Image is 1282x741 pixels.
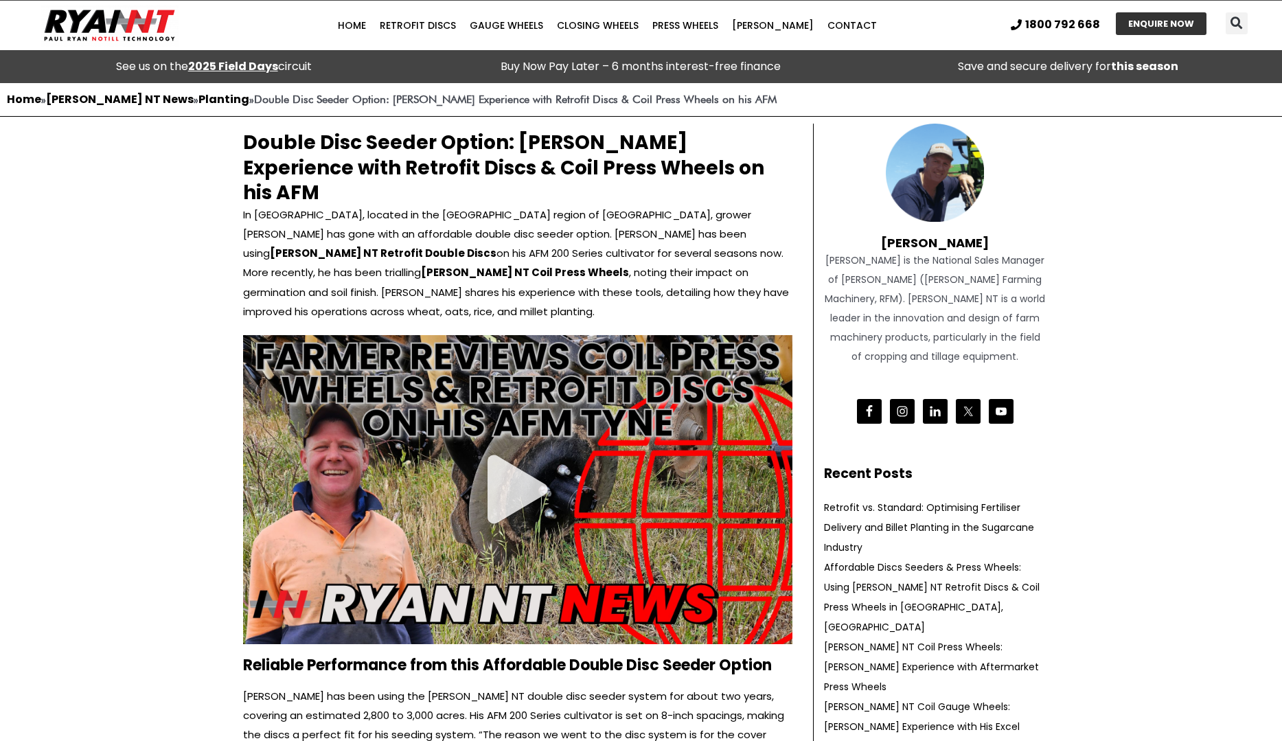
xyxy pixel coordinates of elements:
[249,12,967,39] nav: Menu
[821,12,884,39] a: Contact
[1226,12,1248,34] div: Search
[198,91,249,107] a: Planting
[645,12,725,39] a: Press Wheels
[270,246,496,260] strong: [PERSON_NAME] NT Retrofit Double Discs
[824,560,1040,634] a: Affordable Discs Seeders & Press Wheels: Using [PERSON_NAME] NT Retrofit Discs & Coil Press Wheel...
[243,654,772,676] b: Reliable Performance from this Affordable Double Disc Seeder Option
[1011,19,1100,31] a: 1800 792 668
[331,12,373,39] a: Home
[243,205,792,321] p: In [GEOGRAPHIC_DATA], located in the [GEOGRAPHIC_DATA] region of [GEOGRAPHIC_DATA], grower [PERSO...
[550,12,645,39] a: Closing Wheels
[1116,12,1206,35] a: ENQUIRE NOW
[725,12,821,39] a: [PERSON_NAME]
[1111,58,1178,74] strong: this season
[1128,19,1194,28] span: ENQUIRE NOW
[188,58,278,74] a: 2025 Field Days
[824,464,1046,484] h2: Recent Posts
[421,265,629,280] strong: [PERSON_NAME] NT Coil Press Wheels
[862,57,1275,76] p: Save and secure delivery for
[243,130,792,205] h2: Double Disc Seeder Option: [PERSON_NAME] Experience with Retrofit Discs & Coil Press Wheels on hi...
[41,4,179,47] img: Ryan NT logo
[373,12,463,39] a: Retrofit Discs
[824,251,1046,366] div: [PERSON_NAME] is the National Sales Manager of [PERSON_NAME] ([PERSON_NAME] Farming Machinery, RF...
[434,57,847,76] p: Buy Now Pay Later – 6 months interest-free finance
[1025,19,1100,31] span: 1800 792 668
[824,640,1039,694] a: [PERSON_NAME] NT Coil Press Wheels: [PERSON_NAME] Experience with Aftermarket Press Wheels
[7,57,420,76] div: See us on the circuit
[488,455,548,524] div: Play Video about Double disc seeder - afm ryan retrofit
[824,222,1046,251] h4: [PERSON_NAME]
[463,12,550,39] a: Gauge Wheels
[7,93,777,106] span: » » »
[824,501,1034,554] a: Retrofit vs. Standard: Optimising Fertiliser Delivery and Billet Planting in the Sugarcane Industry
[46,91,194,107] a: [PERSON_NAME] NT News
[254,93,777,106] strong: Double Disc Seeder Option: [PERSON_NAME] Experience with Retrofit Discs & Coil Press Wheels on hi...
[7,91,41,107] a: Home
